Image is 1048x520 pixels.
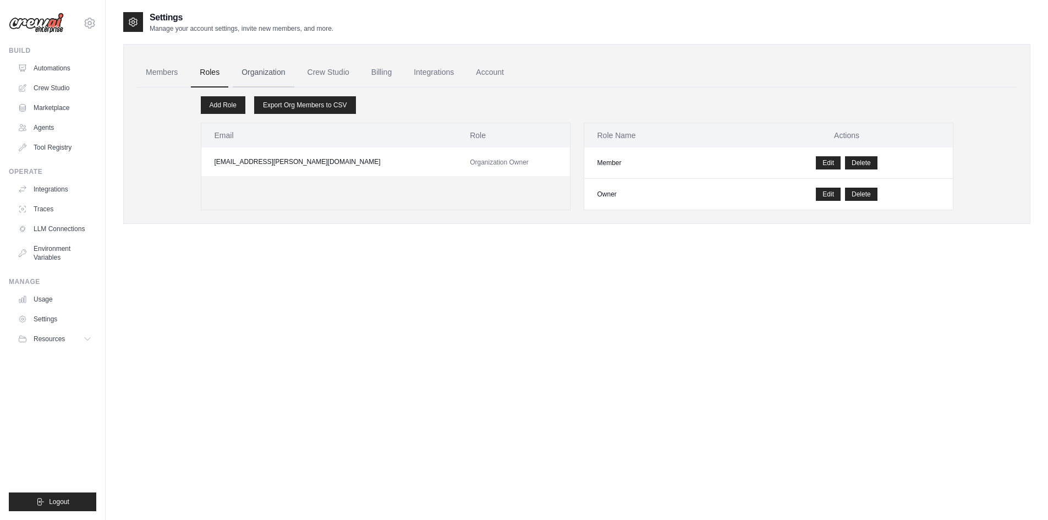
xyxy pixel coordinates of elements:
[13,240,96,266] a: Environment Variables
[201,123,457,147] th: Email
[13,139,96,156] a: Tool Registry
[584,179,741,210] td: Owner
[9,492,96,511] button: Logout
[584,147,741,179] td: Member
[457,123,569,147] th: Role
[470,158,529,166] span: Organization Owner
[13,99,96,117] a: Marketplace
[150,11,333,24] h2: Settings
[13,59,96,77] a: Automations
[137,58,186,87] a: Members
[363,58,400,87] a: Billing
[34,335,65,343] span: Resources
[191,58,228,87] a: Roles
[201,96,245,114] a: Add Role
[13,119,96,136] a: Agents
[13,291,96,308] a: Usage
[233,58,294,87] a: Organization
[816,156,841,169] a: Edit
[9,167,96,176] div: Operate
[299,58,358,87] a: Crew Studio
[13,200,96,218] a: Traces
[13,310,96,328] a: Settings
[254,96,356,114] a: Export Org Members to CSV
[150,24,333,33] p: Manage your account settings, invite new members, and more.
[9,46,96,55] div: Build
[845,156,877,169] button: Delete
[13,79,96,97] a: Crew Studio
[741,123,953,147] th: Actions
[13,330,96,348] button: Resources
[816,188,841,201] a: Edit
[201,147,457,176] td: [EMAIL_ADDRESS][PERSON_NAME][DOMAIN_NAME]
[13,180,96,198] a: Integrations
[584,123,741,147] th: Role Name
[13,220,96,238] a: LLM Connections
[405,58,463,87] a: Integrations
[845,188,877,201] button: Delete
[9,13,64,34] img: Logo
[467,58,513,87] a: Account
[9,277,96,286] div: Manage
[49,497,69,506] span: Logout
